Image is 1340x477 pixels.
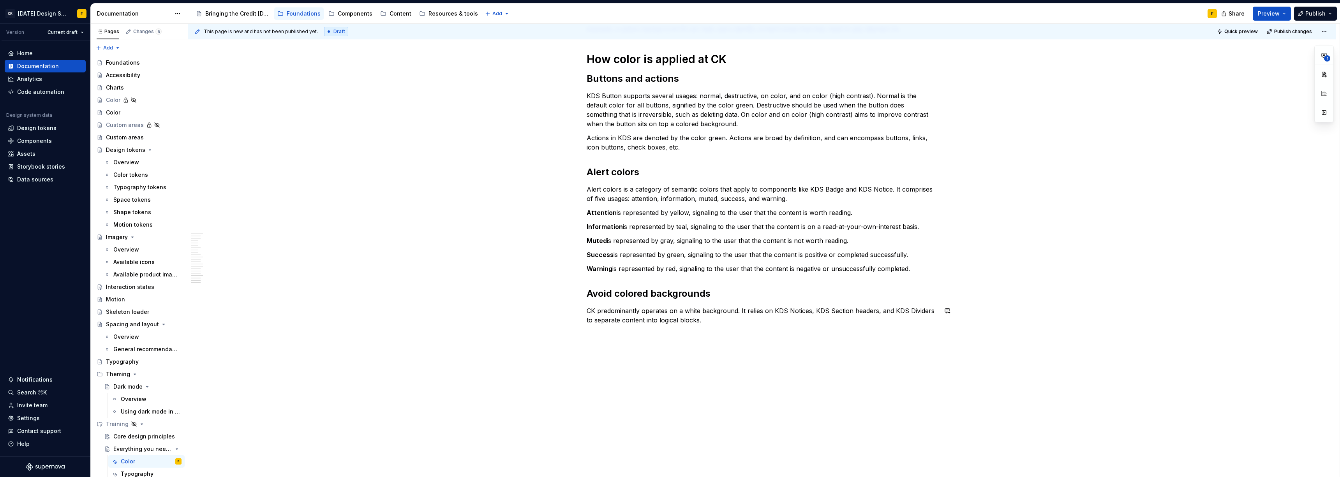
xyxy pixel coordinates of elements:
[274,7,324,20] a: Foundations
[17,75,42,83] div: Analytics
[5,438,86,450] button: Help
[1253,7,1291,21] button: Preview
[587,265,612,273] strong: Warning
[106,96,120,104] div: Color
[17,440,30,448] div: Help
[106,71,140,79] div: Accessibility
[113,445,172,453] div: Everything you need to know
[587,251,614,259] strong: Success
[26,463,65,471] a: Supernova Logo
[93,306,185,318] a: Skeleton loader
[108,393,185,405] a: Overview
[587,264,937,273] p: is represented by red, signaling to the user that the content is negative or unsuccessfully compl...
[93,69,185,81] a: Accessibility
[17,163,65,171] div: Storybook stories
[121,458,135,465] div: Color
[587,52,937,66] h1: How color is applied at CK
[44,27,87,38] button: Current draft
[101,194,185,206] a: Space tokens
[97,10,171,18] div: Documentation
[5,160,86,173] a: Storybook stories
[17,427,61,435] div: Contact support
[113,345,178,353] div: General recommendations
[101,430,185,443] a: Core design principles
[106,320,159,328] div: Spacing and layout
[93,94,185,106] a: Color
[587,91,937,128] p: KDS Button supports several usages: normal, destructive, on color, and on color (high contrast). ...
[106,84,124,92] div: Charts
[81,11,83,17] div: F
[587,306,937,325] p: CK predominantly operates on a white background. It relies on KDS Notices, KDS Section headers, a...
[106,283,154,291] div: Interaction states
[93,281,185,293] a: Interaction states
[1229,10,1245,18] span: Share
[113,433,175,440] div: Core design principles
[106,146,145,154] div: Design tokens
[17,137,52,145] div: Components
[5,73,86,85] a: Analytics
[106,134,144,141] div: Custom areas
[101,380,185,393] a: Dark mode
[5,173,86,186] a: Data sources
[133,28,162,35] div: Changes
[5,86,86,98] a: Code automation
[101,243,185,256] a: Overview
[113,196,151,204] div: Space tokens
[106,358,139,366] div: Typography
[5,122,86,134] a: Design tokens
[93,318,185,331] a: Spacing and layout
[113,271,178,278] div: Available product imagery
[587,133,937,152] p: Actions in KDS are denoted by the color green. Actions are broad by definition, and can encompass...
[97,28,119,35] div: Pages
[17,49,33,57] div: Home
[17,176,53,183] div: Data sources
[101,343,185,356] a: General recommendations
[5,9,15,18] div: CK
[93,144,185,156] a: Design tokens
[93,106,185,119] a: Color
[1258,10,1280,18] span: Preview
[492,11,502,17] span: Add
[17,389,47,396] div: Search ⌘K
[108,455,185,468] a: ColorF
[587,236,937,245] p: is represented by gray, signaling to the user that the content is not worth reading.
[1211,11,1213,17] div: F
[205,10,270,18] div: Bringing the Credit [DATE] brand to life across products
[1305,10,1326,18] span: Publish
[5,412,86,424] a: Settings
[333,28,345,35] span: Draft
[113,158,139,166] div: Overview
[17,401,48,409] div: Invite team
[101,443,185,455] a: Everything you need to know
[5,425,86,437] button: Contact support
[1294,7,1337,21] button: Publish
[416,7,481,20] a: Resources & tools
[101,156,185,169] a: Overview
[101,256,185,268] a: Available icons
[106,109,120,116] div: Color
[93,81,185,94] a: Charts
[587,208,937,217] p: is represented by yellow, signaling to the user that the content is worth reading.
[1274,28,1312,35] span: Publish changes
[93,56,185,69] a: Foundations
[587,223,623,231] strong: Information
[106,420,129,428] div: Training
[6,112,52,118] div: Design system data
[5,399,86,412] a: Invite team
[113,383,143,391] div: Dark mode
[121,395,146,403] div: Overview
[48,29,78,35] span: Current draft
[1217,7,1250,21] button: Share
[587,222,937,231] p: is represented by teal, signaling to the user that the content is on a read-at-your-own-interest ...
[101,218,185,231] a: Motion tokens
[103,45,113,51] span: Add
[17,376,53,384] div: Notifications
[93,231,185,243] a: Imagery
[93,418,185,430] div: Training
[587,72,937,85] h2: Buttons and actions
[93,131,185,144] a: Custom areas
[325,7,376,20] a: Components
[93,42,123,53] button: Add
[121,408,180,415] div: Using dark mode in Figma
[101,268,185,281] a: Available product imagery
